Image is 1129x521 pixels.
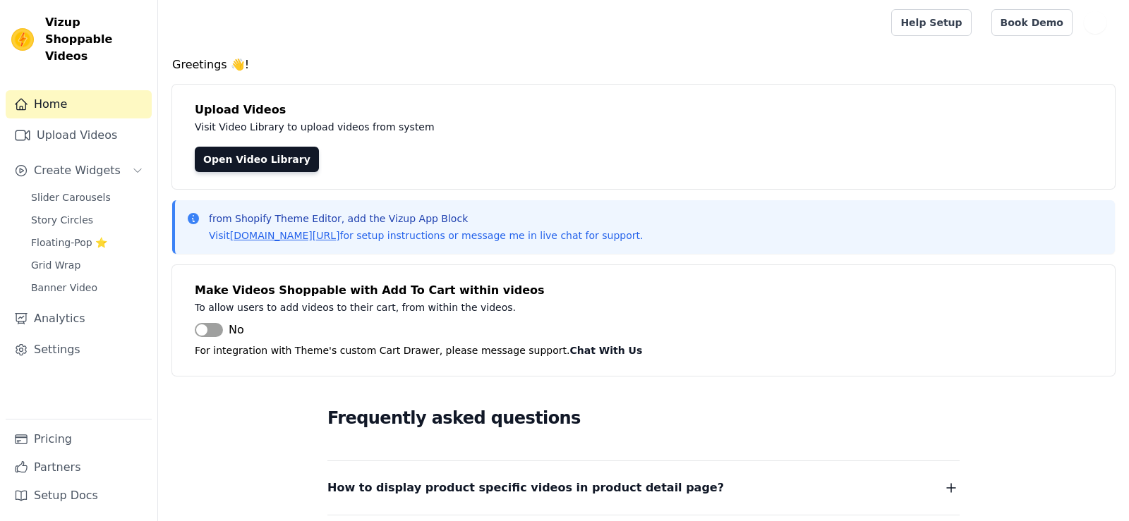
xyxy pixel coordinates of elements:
[6,425,152,453] a: Pricing
[6,482,152,510] a: Setup Docs
[195,321,244,338] button: No
[6,305,152,333] a: Analytics
[31,235,107,250] span: Floating-Pop ⭐
[327,404,960,432] h2: Frequently asked questions
[172,56,1115,73] h4: Greetings 👋!
[891,9,971,36] a: Help Setup
[6,336,152,364] a: Settings
[195,299,827,316] p: To allow users to add videos to their cart, from within the videos.
[195,118,827,135] p: Visit Video Library to upload videos from system
[31,258,80,272] span: Grid Wrap
[195,102,1092,118] h4: Upload Videos
[570,342,643,359] button: Chat With Us
[209,228,643,243] p: Visit for setup instructions or message me in live chat for support.
[6,157,152,185] button: Create Widgets
[229,321,244,338] span: No
[209,212,643,226] p: from Shopify Theme Editor, add the Vizup App Block
[6,90,152,118] a: Home
[327,478,960,498] button: How to display product specific videos in product detail page?
[327,478,724,498] span: How to display product specific videos in product detail page?
[23,255,152,275] a: Grid Wrap
[230,230,340,241] a: [DOMAIN_NAME][URL]
[195,342,1092,359] p: For integration with Theme's custom Cart Drawer, please message support.
[23,210,152,230] a: Story Circles
[195,282,1092,299] h4: Make Videos Shoppable with Add To Cart within videos
[6,453,152,482] a: Partners
[6,121,152,149] a: Upload Videos
[31,213,93,227] span: Story Circles
[11,28,34,51] img: Vizup
[195,147,319,172] a: Open Video Library
[31,281,97,295] span: Banner Video
[34,162,121,179] span: Create Widgets
[23,188,152,207] a: Slider Carousels
[45,14,146,65] span: Vizup Shoppable Videos
[23,233,152,252] a: Floating-Pop ⭐
[31,190,111,204] span: Slider Carousels
[991,9,1073,36] a: Book Demo
[23,278,152,298] a: Banner Video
